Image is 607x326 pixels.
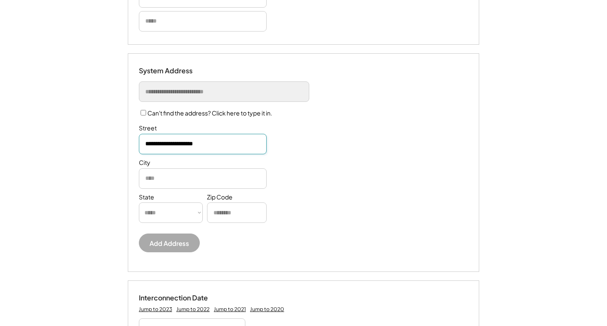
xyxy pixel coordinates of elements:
[139,306,172,313] div: Jump to 2023
[139,159,150,167] div: City
[139,193,154,202] div: State
[139,294,224,303] div: Interconnection Date
[176,306,210,313] div: Jump to 2022
[147,109,272,117] label: Can't find the address? Click here to type it in.
[139,124,157,133] div: Street
[250,306,284,313] div: Jump to 2020
[139,234,200,252] button: Add Address
[214,306,246,313] div: Jump to 2021
[207,193,233,202] div: Zip Code
[139,66,224,75] div: System Address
